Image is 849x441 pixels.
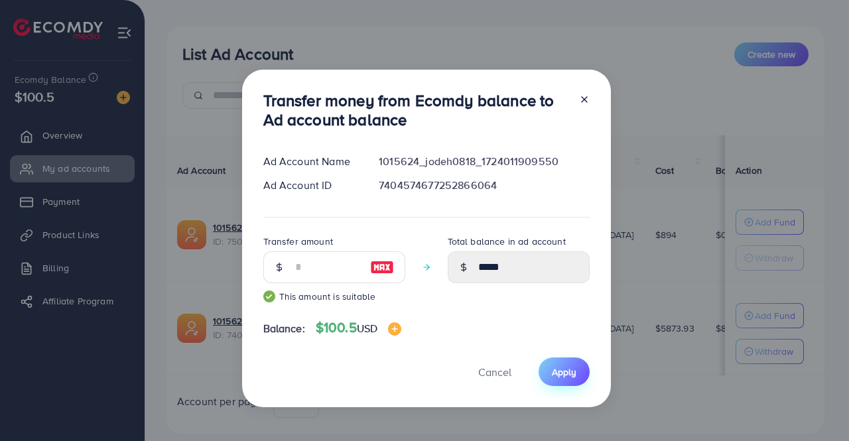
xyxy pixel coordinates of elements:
span: USD [357,321,377,336]
button: Cancel [462,357,528,386]
img: image [370,259,394,275]
img: guide [263,290,275,302]
label: Total balance in ad account [448,235,566,248]
iframe: Chat [793,381,839,431]
div: 7404574677252866064 [368,178,600,193]
div: Ad Account Name [253,154,369,169]
small: This amount is suitable [263,290,405,303]
div: 1015624_jodeh0818_1724011909550 [368,154,600,169]
h4: $100.5 [316,320,401,336]
button: Apply [539,357,590,386]
span: Apply [552,365,576,379]
div: Ad Account ID [253,178,369,193]
h3: Transfer money from Ecomdy balance to Ad account balance [263,91,568,129]
label: Transfer amount [263,235,333,248]
img: image [388,322,401,336]
span: Balance: [263,321,305,336]
span: Cancel [478,365,511,379]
